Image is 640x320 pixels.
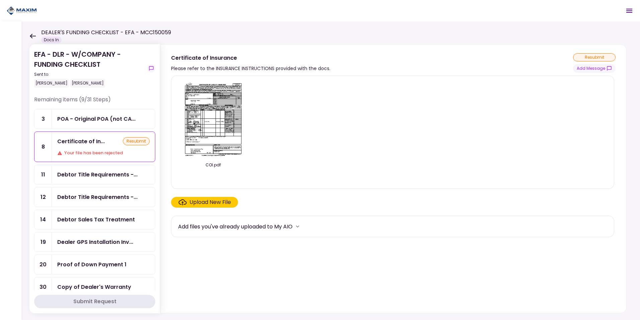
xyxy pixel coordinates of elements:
div: EFA - DLR - W/COMPANY - FUNDING CHECKLIST [34,49,145,88]
div: Dealer GPS Installation Invoice [57,238,133,246]
button: more [293,221,303,231]
div: Docs In [41,37,62,43]
div: Certificate of Insurance [57,137,105,146]
h1: DEALER'S FUNDING CHECKLIST - EFA - MCC150059 [41,29,171,37]
div: Debtor Sales Tax Treatment [57,215,135,224]
div: Your file has been rejected [57,150,150,156]
a: 30Copy of Dealer's Warranty [34,277,155,297]
div: [PERSON_NAME] [34,79,69,88]
div: Please refer to the INSURANCE INSTRUCTIONS provided with the docs. [171,64,330,72]
div: Certificate of Insurance [171,54,330,62]
div: 12 [34,188,52,207]
img: Partner icon [7,6,37,16]
a: 20Proof of Down Payment 1 [34,255,155,274]
div: Certificate of InsurancePlease refer to the INSURANCE INSTRUCTIONS provided with the docs.resubmi... [160,44,627,313]
div: 30 [34,277,52,297]
a: 3POA - Original POA (not CA or GA) [34,109,155,129]
a: 8Certificate of InsuranceresubmitYour file has been rejected [34,131,155,162]
button: Open menu [621,3,637,19]
div: 11 [34,165,52,184]
div: Add files you've already uploaded to My AIO [178,222,293,231]
div: Proof of Down Payment 1 [57,260,127,269]
div: resubmit [123,137,150,145]
div: 14 [34,210,52,229]
div: Debtor Title Requirements - Other Requirements [57,170,138,179]
div: Upload New File [189,198,231,206]
button: show-messages [147,64,155,72]
div: Remaining items (9/31 Steps) [34,96,155,109]
div: COI.pdf [178,162,248,168]
a: 11Debtor Title Requirements - Other Requirements [34,165,155,184]
div: 8 [34,132,52,162]
div: resubmit [573,53,616,61]
button: Submit Request [34,295,155,308]
a: 14Debtor Sales Tax Treatment [34,210,155,229]
div: Submit Request [73,298,116,306]
div: POA - Original POA (not CA or GA) [57,115,136,123]
div: 19 [34,232,52,252]
div: Debtor Title Requirements - Proof of IRP or Exemption [57,193,138,201]
div: [PERSON_NAME] [70,79,105,88]
div: 3 [34,109,52,128]
button: show-messages [573,64,616,73]
span: Click here to upload the required document [171,197,238,208]
div: Copy of Dealer's Warranty [57,283,131,291]
a: 12Debtor Title Requirements - Proof of IRP or Exemption [34,187,155,207]
a: 19Dealer GPS Installation Invoice [34,232,155,252]
div: Sent to: [34,71,145,77]
div: 20 [34,255,52,274]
